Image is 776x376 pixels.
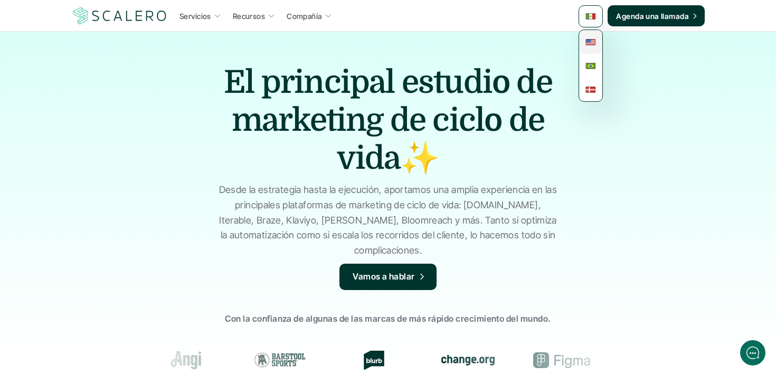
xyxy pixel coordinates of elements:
a: 🇩🇰 [579,78,602,101]
p: Desde la estrategia hasta la ejecución, aportamos una amplia experiencia en las principales plata... [216,182,560,258]
p: Vamos a hablar [353,270,415,284]
iframe: gist-messenger-bubble-iframe [740,340,765,365]
p: Compañía [287,11,321,22]
img: 🇺🇸 [585,37,596,47]
img: Scalero company logotype [71,6,168,26]
img: 🇧🇷 [585,61,596,71]
p: Servicios [179,11,211,22]
h2: Let us know if we can help with lifecycle marketing. [16,70,195,121]
img: 🇩🇰 [585,84,596,95]
span: New conversation [68,146,127,155]
span: We run on Gist [88,308,134,315]
a: 🇺🇸 [579,30,602,54]
button: New conversation [16,140,195,161]
h1: Hi! Welcome to [GEOGRAPHIC_DATA]. [16,51,195,68]
p: Agenda una llamada [616,11,689,22]
img: 🇲🇽 [585,11,596,22]
a: Vamos a hablar [339,264,437,290]
p: Recursos [233,11,265,22]
a: Scalero company logotype [71,6,168,25]
h1: El principal estudio de marketing de ciclo de vida✨ [203,63,573,177]
a: 🇧🇷 [579,54,602,78]
a: Agenda una llamada [608,5,705,26]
